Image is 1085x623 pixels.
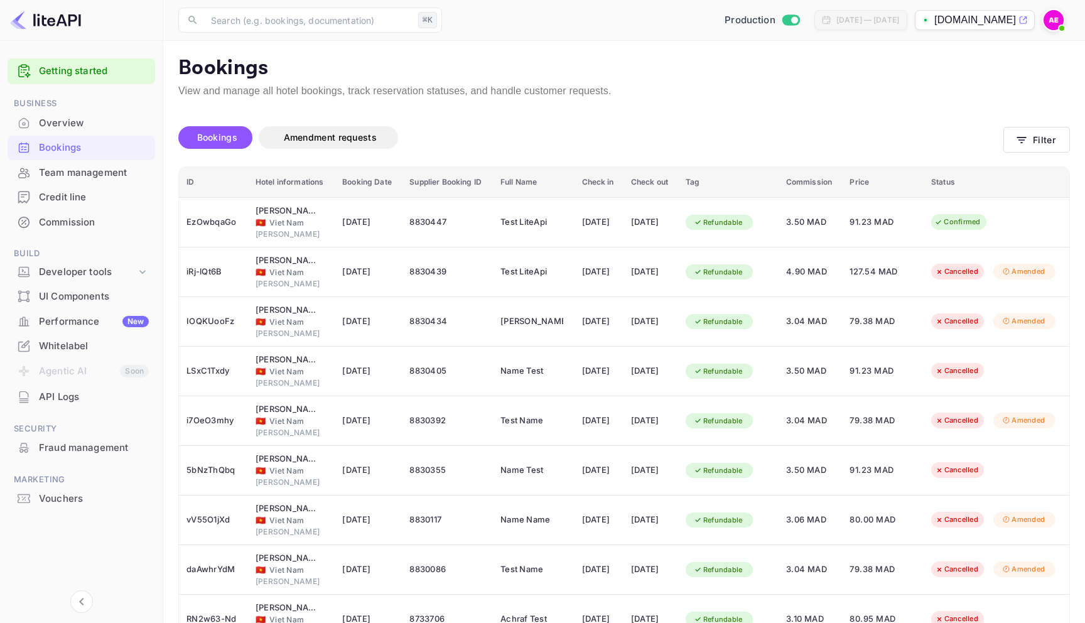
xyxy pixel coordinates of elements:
span: Build [8,247,155,261]
div: Refundable [686,215,751,230]
div: Amended [993,512,1053,528]
span: 3.50 MAD [786,463,835,477]
div: [PERSON_NAME] [256,229,327,240]
div: Vouchers [39,492,149,506]
span: Viet Nam [256,367,266,376]
div: Viet Nam [256,217,327,229]
div: Refundable [686,413,751,429]
span: Production [725,13,775,28]
div: [PERSON_NAME] [256,576,327,587]
div: Refundable [686,314,751,330]
span: [DATE] [342,265,394,279]
div: Viet Nam [256,366,327,377]
div: Refundable [686,264,751,280]
span: Business [8,97,155,111]
th: Status [924,167,1069,198]
div: [DATE] [631,311,671,332]
div: Cancelled [927,561,986,577]
a: Fraud management [8,436,155,459]
div: [DATE] [582,361,616,381]
div: Cancelled [927,313,986,329]
span: 3.04 MAD [786,563,835,577]
div: Commission [39,215,149,230]
span: Viet Nam [256,516,266,524]
div: Refundable [686,463,751,479]
div: Fraud management [8,436,155,460]
div: Trieu Dang Hotel [256,304,318,317]
div: [DATE] [631,560,671,580]
div: Bookings [8,136,155,160]
div: account-settings tabs [178,126,1003,149]
div: Amended [993,313,1053,329]
span: 79.38 MAD [850,315,912,328]
div: vV55O1jXd [186,510,240,530]
div: Viet Nam [256,416,327,427]
div: [DATE] [582,460,616,480]
div: Test Name [500,560,563,580]
a: Getting started [39,64,149,79]
div: Cancelled [927,512,986,528]
div: 8830117 [409,510,485,530]
span: Viet Nam [256,318,266,326]
div: Switch to Sandbox mode [720,13,804,28]
button: Collapse navigation [70,590,93,613]
span: 80.00 MAD [850,513,912,527]
a: UI Components [8,284,155,308]
div: [DATE] [631,460,671,480]
span: Security [8,422,155,436]
div: Developer tools [39,265,136,279]
div: API Logs [39,390,149,404]
div: API Logs [8,385,155,409]
th: Hotel informations [248,167,335,198]
div: ⌘K [418,12,437,28]
span: Bookings [197,132,237,143]
div: Trieu Dang Hotel [256,453,318,465]
div: Amended [993,413,1053,428]
p: [DOMAIN_NAME] [934,13,1016,28]
th: Booking Date [335,167,402,198]
a: Credit line [8,185,155,209]
div: LSxC1Txdy [186,361,240,381]
a: Commission [8,210,155,234]
span: 91.23 MAD [850,364,912,378]
div: Trieu Dang Hotel [256,552,318,565]
div: Team management [39,166,149,180]
div: Viet Nam [256,317,327,328]
span: 3.50 MAD [786,215,835,229]
div: [DATE] [582,510,616,530]
span: [DATE] [342,414,394,428]
div: 8830355 [409,460,485,480]
div: Fraud management [39,441,149,455]
div: Trieu Dang Hotel [256,502,318,515]
th: Check out [623,167,678,198]
div: [DATE] [631,411,671,431]
div: Amended [993,264,1053,279]
div: 8830447 [409,212,485,232]
button: Filter [1003,127,1070,153]
div: [PERSON_NAME] [256,328,327,339]
div: Viet Nam [256,515,327,526]
div: Cancelled [927,264,986,279]
div: Vouchers [8,487,155,511]
div: Viet Nam [256,267,327,278]
div: UI Components [39,290,149,304]
span: 91.23 MAD [850,463,912,477]
div: [PERSON_NAME] [256,526,327,538]
th: Tag [678,167,779,198]
div: iRj-lQt6B [186,262,240,282]
span: Viet Nam [256,219,266,227]
div: Amended [993,561,1053,577]
a: Vouchers [8,487,155,510]
div: Performance [39,315,149,329]
span: [DATE] [342,364,394,378]
div: Bookings [39,141,149,155]
div: [DATE] [631,510,671,530]
div: Trieu Dang Hotel [256,205,318,217]
div: Credit line [39,190,149,205]
span: Viet Nam [256,566,266,574]
div: [DATE] [631,262,671,282]
div: i7OeO3mhy [186,411,240,431]
div: Cancelled [927,413,986,428]
a: Team management [8,161,155,184]
a: API Logs [8,385,155,408]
